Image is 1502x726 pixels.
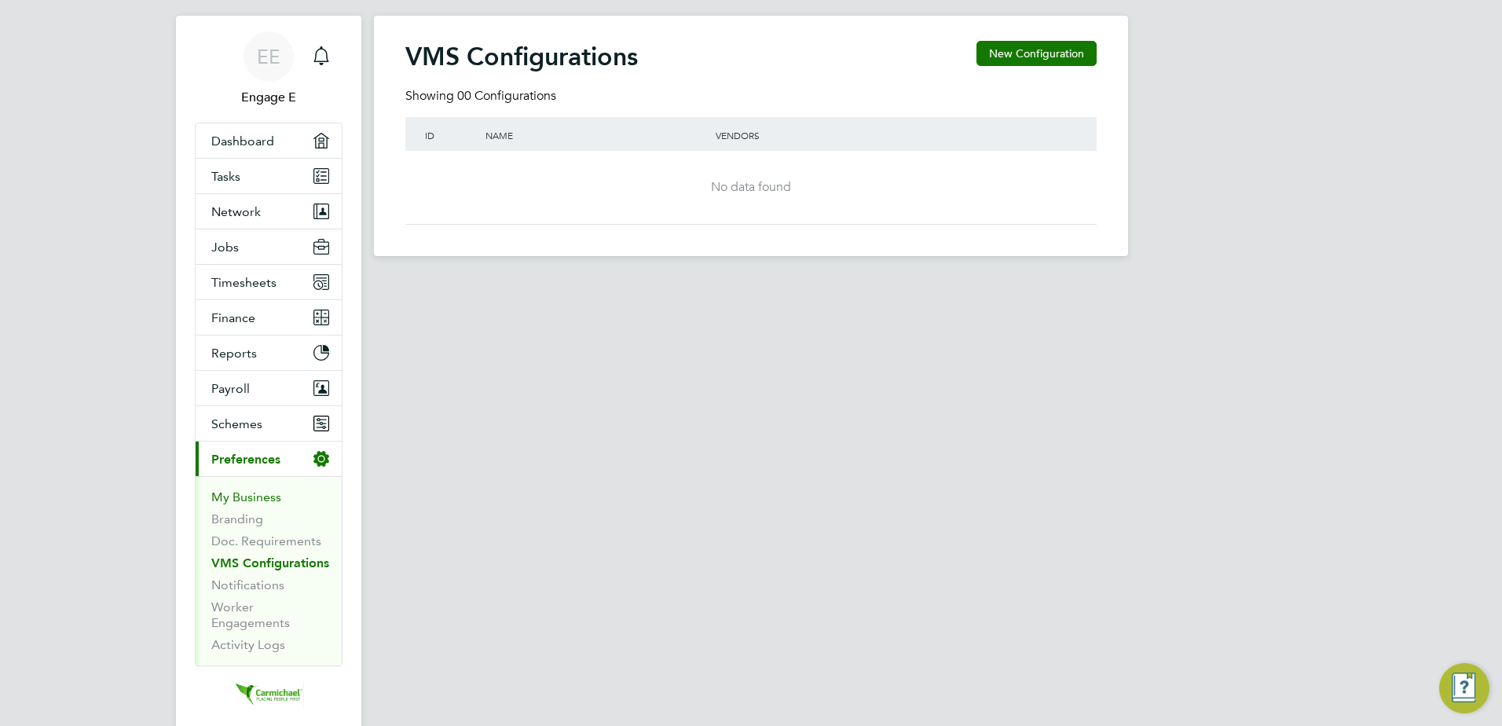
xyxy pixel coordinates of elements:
[196,335,342,370] button: Reports
[196,265,342,299] button: Timesheets
[457,88,556,104] span: 00 Configurations
[211,511,263,526] a: Branding
[211,533,321,548] a: Doc. Requirements
[211,489,281,504] a: My Business
[211,310,255,325] span: Finance
[233,682,304,707] img: carmichael-logo-retina.png
[211,577,284,592] a: Notifications
[211,381,250,396] span: Payroll
[421,179,1081,196] div: No data found
[196,476,342,665] div: Preferences
[211,637,285,652] a: Activity Logs
[211,204,261,219] span: Network
[976,41,1097,66] button: New Configuration
[196,194,342,229] button: Network
[405,88,559,104] div: Showing
[474,117,711,153] div: Name
[712,117,1081,153] div: Vendors
[195,31,343,107] a: EEEngage E
[421,117,474,153] div: ID
[196,442,342,476] button: Preferences
[195,88,343,107] span: Engage E
[1439,663,1489,713] button: Engage Resource Center
[211,346,257,361] span: Reports
[196,371,342,405] button: Payroll
[211,599,290,630] a: Worker Engagements
[195,682,343,707] a: Go to home page
[211,240,239,255] span: Jobs
[196,123,342,158] a: Dashboard
[211,452,280,467] span: Preferences
[211,416,262,431] span: Schemes
[211,134,274,148] span: Dashboard
[257,46,280,67] span: EE
[196,406,342,441] button: Schemes
[405,41,638,72] h2: VMS Configurations
[196,159,342,193] a: Tasks
[211,275,277,290] span: Timesheets
[196,300,342,335] button: Finance
[211,555,329,570] a: VMS Configurations
[211,169,240,184] span: Tasks
[196,229,342,264] button: Jobs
